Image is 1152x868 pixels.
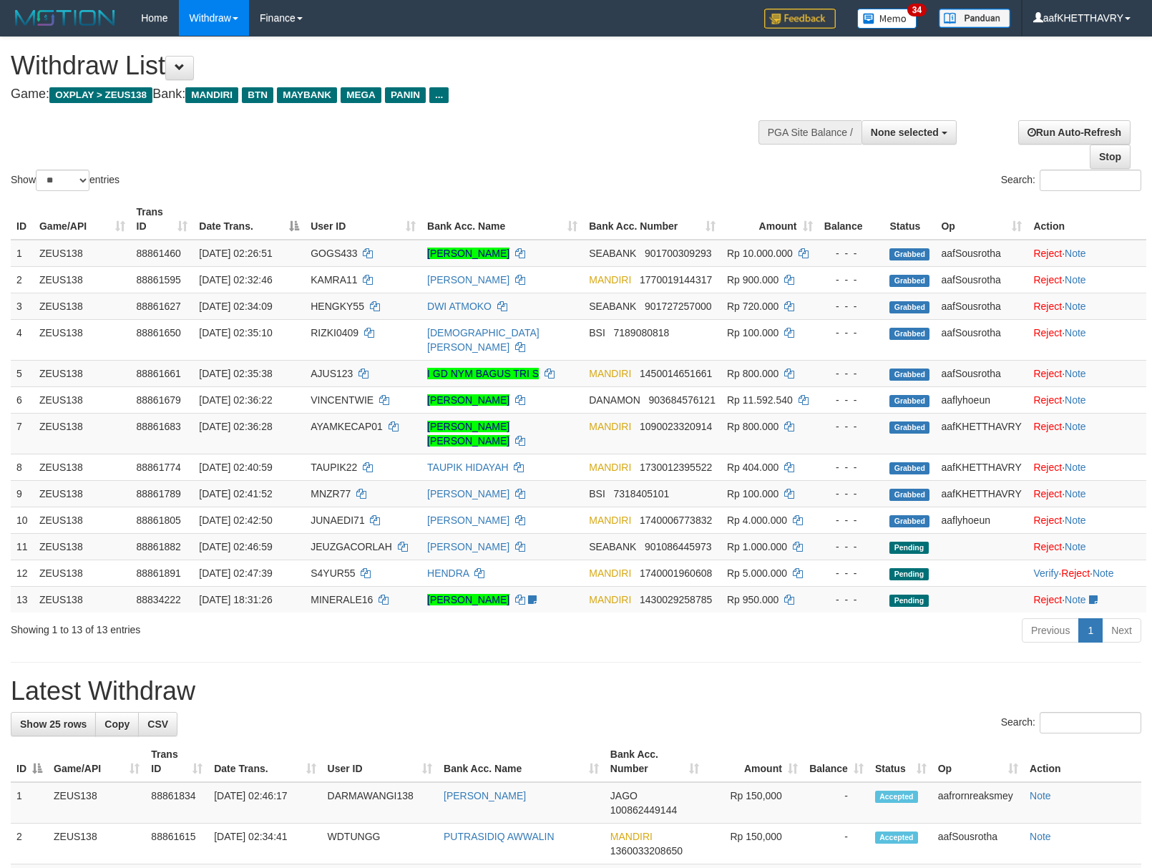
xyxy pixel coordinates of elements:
[444,831,555,842] a: PUTRASIDIQ AWWALIN
[199,301,272,312] span: [DATE] 02:34:09
[804,782,869,824] td: -
[421,199,583,240] th: Bank Acc. Name: activate to sort column ascending
[935,199,1027,240] th: Op: activate to sort column ascending
[875,791,918,803] span: Accepted
[1065,515,1086,526] a: Note
[871,127,939,138] span: None selected
[824,393,879,407] div: - - -
[311,488,351,499] span: MNZR77
[764,9,836,29] img: Feedback.jpg
[48,741,145,782] th: Game/API: activate to sort column ascending
[311,368,353,379] span: AJUS123
[1078,618,1103,643] a: 1
[935,386,1027,413] td: aaflyhoeun
[875,832,918,844] span: Accepted
[640,368,712,379] span: Copy 1450014651661 to clipboard
[137,394,181,406] span: 88861679
[11,52,753,80] h1: Withdraw List
[907,4,927,16] span: 34
[11,533,34,560] td: 11
[1065,274,1086,286] a: Note
[199,327,272,338] span: [DATE] 02:35:10
[640,567,712,579] span: Copy 1740001960608 to clipboard
[1033,248,1062,259] a: Reject
[589,515,631,526] span: MANDIRI
[427,368,539,379] a: I GD NYM BAGUS TRI S
[648,394,715,406] span: Copy 903684576121 to clipboard
[1033,421,1062,432] a: Reject
[935,360,1027,386] td: aafSousrotha
[427,488,509,499] a: [PERSON_NAME]
[589,394,640,406] span: DANAMON
[199,462,272,473] span: [DATE] 02:40:59
[322,741,438,782] th: User ID: activate to sort column ascending
[1027,293,1146,319] td: ·
[199,541,272,552] span: [DATE] 02:46:59
[935,507,1027,533] td: aaflyhoeun
[727,462,778,473] span: Rp 404.000
[1030,790,1051,801] a: Note
[277,87,337,103] span: MAYBANK
[640,421,712,432] span: Copy 1090023320914 to clipboard
[34,480,131,507] td: ZEUS138
[932,782,1024,824] td: aafrornreaksmey
[137,541,181,552] span: 88861882
[1001,712,1141,733] label: Search:
[1065,421,1086,432] a: Note
[605,741,706,782] th: Bank Acc. Number: activate to sort column ascending
[1033,368,1062,379] a: Reject
[824,273,879,287] div: - - -
[1102,618,1141,643] a: Next
[34,454,131,480] td: ZEUS138
[1033,541,1062,552] a: Reject
[311,567,355,579] span: S4YUR55
[610,845,683,857] span: Copy 1360033208650 to clipboard
[199,394,272,406] span: [DATE] 02:36:22
[935,413,1027,454] td: aafKHETTHAVRY
[614,488,670,499] span: Copy 7318405101 to clipboard
[727,594,778,605] span: Rp 950.000
[427,394,509,406] a: [PERSON_NAME]
[1033,394,1062,406] a: Reject
[1065,301,1086,312] a: Note
[137,368,181,379] span: 88861661
[727,301,778,312] span: Rp 720.000
[824,366,879,381] div: - - -
[589,541,636,552] span: SEABANK
[11,712,96,736] a: Show 25 rows
[1022,618,1079,643] a: Previous
[932,824,1024,864] td: aafSousrotha
[341,87,381,103] span: MEGA
[427,248,509,259] a: [PERSON_NAME]
[721,199,819,240] th: Amount: activate to sort column ascending
[640,594,712,605] span: Copy 1430029258785 to clipboard
[137,248,181,259] span: 88861460
[11,7,119,29] img: MOTION_logo.png
[11,87,753,102] h4: Game: Bank:
[1027,266,1146,293] td: ·
[48,824,145,864] td: ZEUS138
[199,515,272,526] span: [DATE] 02:42:50
[824,419,879,434] div: - - -
[20,718,87,730] span: Show 25 rows
[137,327,181,338] span: 88861650
[1033,488,1062,499] a: Reject
[145,741,208,782] th: Trans ID: activate to sort column ascending
[804,741,869,782] th: Balance: activate to sort column ascending
[1033,327,1062,338] a: Reject
[34,586,131,613] td: ZEUS138
[861,120,957,145] button: None selected
[208,782,321,824] td: [DATE] 02:46:17
[199,488,272,499] span: [DATE] 02:41:52
[589,274,631,286] span: MANDIRI
[311,248,357,259] span: GOGS433
[583,199,721,240] th: Bank Acc. Number: activate to sort column ascending
[889,489,929,501] span: Grabbed
[1027,386,1146,413] td: ·
[36,170,89,191] select: Showentries
[34,507,131,533] td: ZEUS138
[11,480,34,507] td: 9
[34,413,131,454] td: ZEUS138
[727,567,787,579] span: Rp 5.000.000
[1090,145,1131,169] a: Stop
